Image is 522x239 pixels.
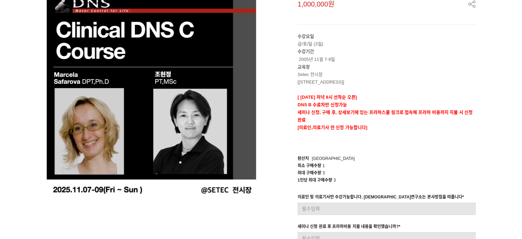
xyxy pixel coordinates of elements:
[298,171,321,175] span: 최대 구매수량
[298,156,309,161] span: 원산지
[312,156,355,161] span: [GEOGRAPHIC_DATA]
[298,194,464,203] div: 의료인 및 의료기사만 수강가능합니다. [DEMOGRAPHIC_DATA]연구소는 본사방침을 따릅니다
[323,163,325,168] span: 1
[298,223,400,232] div: 세미나 신청 완료 후 프라하비용 지불 내용을 확인했습니까?
[298,78,476,86] p: [[STREET_ADDRESS]]
[298,163,321,168] span: 최소 구매수량
[298,203,476,215] input: 필수입력
[298,64,310,69] strong: 교육장
[334,178,336,183] span: 3
[298,71,476,78] p: Setec 전시장
[298,1,334,8] span: 1,000,000원
[298,178,332,183] span: 1인당 최대 구매수량
[298,125,367,130] strong: [의료인,의료기사 만 신청 가능합니다]
[298,95,357,100] strong: [ [DATE] 저녁 9시 선착순 오픈]
[298,34,314,39] strong: 수강요일
[298,110,473,122] strong: 세미나 신청, 구매 후, 상세보기에 있는 프라하스쿨 링크로 접속해 프라하 비용까지 지불 시 신청완료
[298,102,347,107] strong: DNS B 수료자만 신청가능
[298,48,476,63] p: 2005년 11월 7-9일
[323,171,325,175] span: 3
[298,33,476,48] p: 금/토/일 (3일)
[298,49,314,54] strong: 수강기간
